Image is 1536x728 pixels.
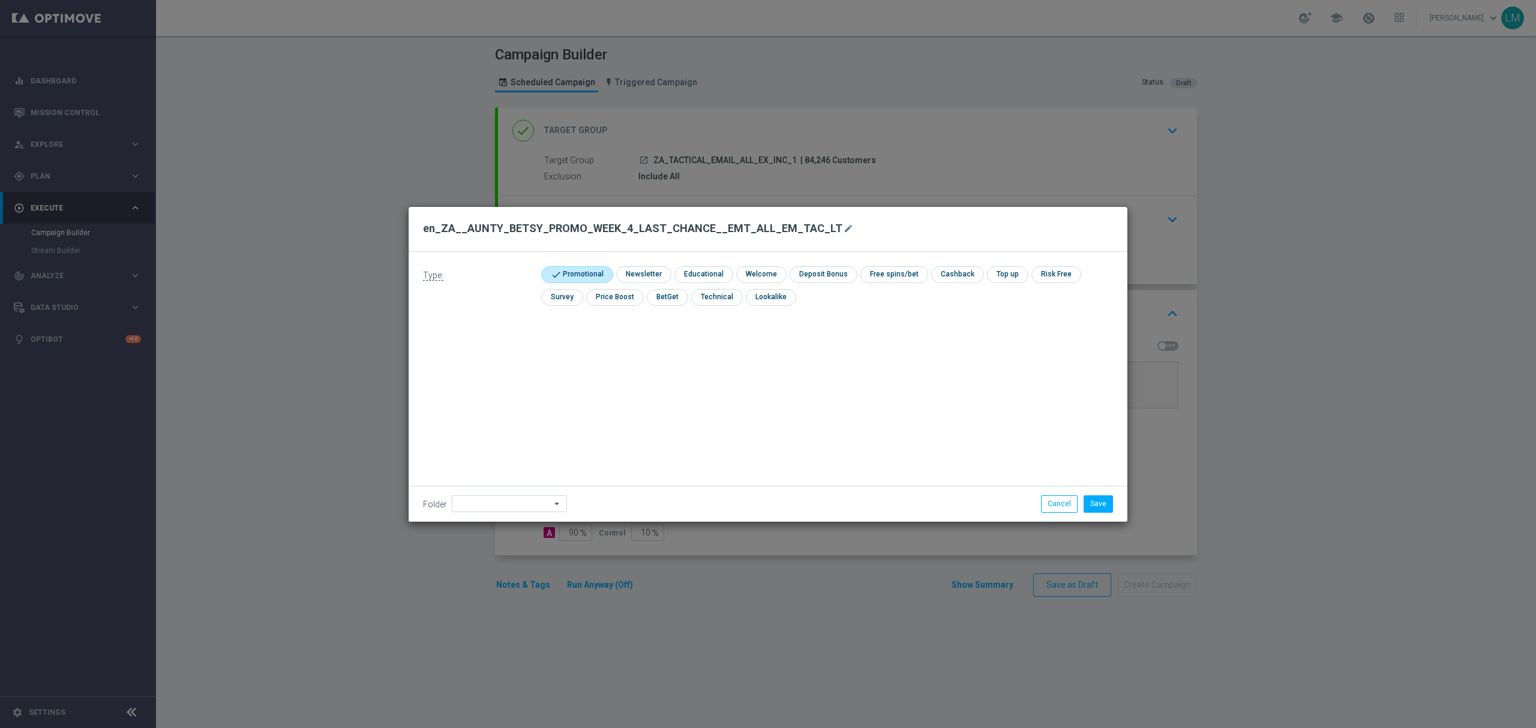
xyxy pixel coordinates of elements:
label: Folder [423,500,447,510]
button: Cancel [1041,495,1078,512]
i: arrow_drop_down [551,496,563,512]
span: Type: [423,270,443,281]
h2: en_ZA__AUNTY_BETSY_PROMO_WEEK_4_LAST_CHANCE__EMT_ALL_EM_TAC_LT [423,221,842,236]
button: Save [1084,495,1113,512]
i: mode_edit [844,224,853,233]
button: mode_edit [842,221,857,236]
